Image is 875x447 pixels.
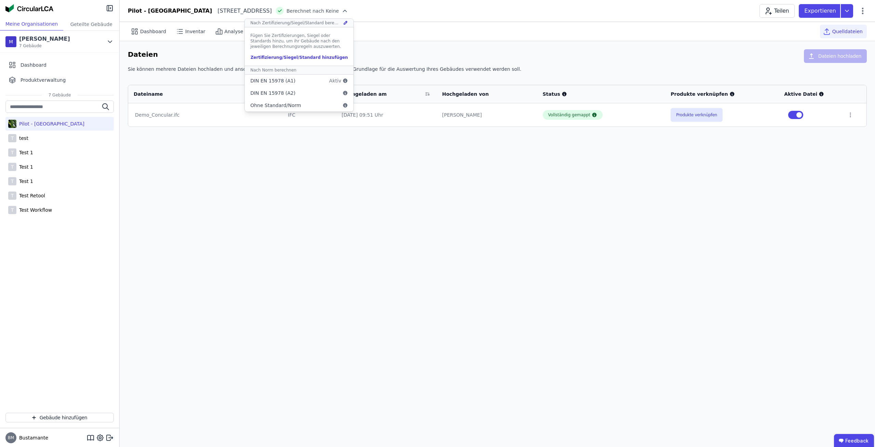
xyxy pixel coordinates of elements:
[16,149,33,156] div: Test 1
[286,8,339,14] span: Berechnet nach Keine
[8,148,16,157] div: T
[250,33,348,49] div: Fügen Sie Zertifizierungen, Siegel oder Standards hinzu, um ihr Gebäude nach den jeweiligen Berec...
[21,62,46,68] span: Dashboard
[543,91,660,97] div: Status
[212,7,272,15] div: [STREET_ADDRESS]
[8,163,16,171] div: T
[8,436,14,440] span: BM
[250,77,295,84] span: DIN EN 15978 (A1)
[341,111,431,118] div: [DATE] 09:51 Uhr
[250,90,295,96] span: DIN EN 15978 (A2)
[16,120,84,127] div: Pilot - [GEOGRAPHIC_DATA]
[19,35,70,43] div: [PERSON_NAME]
[442,91,523,97] div: Hochgeladen von
[784,91,836,97] div: Aktive Datei
[8,118,16,129] img: Pilot - Green Building
[341,91,422,97] div: Hochgeladen am
[804,49,867,63] button: Dateien hochladen
[8,134,16,142] div: T
[16,163,33,170] div: Test 1
[128,7,212,15] div: Pilot - [GEOGRAPHIC_DATA]
[288,111,331,118] div: IFC
[140,28,166,35] span: Dashboard
[5,413,114,422] button: Gebäude hinzufügen
[5,4,53,12] img: Concular
[225,28,243,35] span: Analyse
[16,192,45,199] div: Test Retool
[250,102,301,109] span: Ohne Standard/Norm
[548,112,591,118] div: Vollständig gemappt
[128,49,158,60] h6: Dateien
[42,92,78,98] span: 7 Gebäude
[185,28,205,35] span: Inventar
[8,192,16,200] div: T
[8,206,16,214] div: T
[250,67,296,73] div: Nach Norm berechnen
[128,66,867,78] div: Sie können mehrere Dateien hochladen und anschließend eine aktive Datei festlegen, die als Grundl...
[671,91,773,97] div: Produkte verknüpfen
[759,4,795,18] button: Teilen
[250,55,348,60] div: Zertifizierung/Siegel/Standard hinzufügen
[671,108,723,122] button: Produkte verknüpfen
[250,20,340,26] div: Nach Zertifizierung/Siegel/Standard berechnen
[329,77,348,84] div: Aktiv
[8,177,16,185] div: T
[804,7,837,15] p: Exportieren
[16,135,28,142] div: test
[832,28,863,35] span: Quelldateien
[442,111,531,118] div: [PERSON_NAME]
[16,207,52,213] div: Test Workflow
[134,91,268,97] div: Dateiname
[16,434,48,441] span: Bustamante
[16,178,33,185] div: Test 1
[63,18,119,30] div: Geteilte Gebäude
[19,43,70,49] span: 7 Gebäude
[135,111,275,118] div: Demo_Concular.ifc
[5,36,16,47] div: M
[21,77,66,83] span: Produktverwaltung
